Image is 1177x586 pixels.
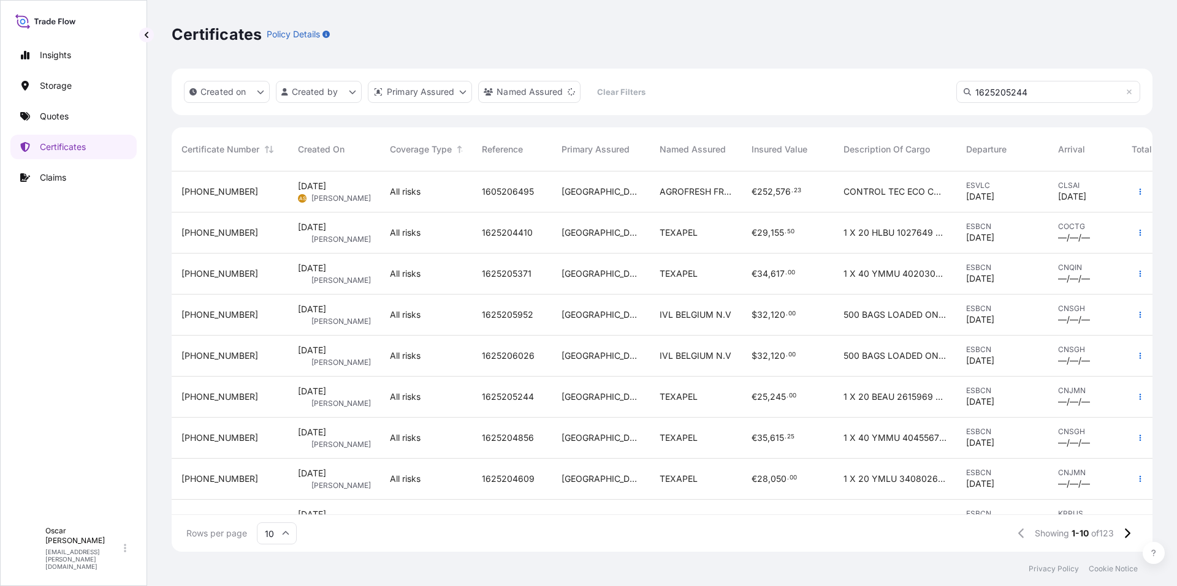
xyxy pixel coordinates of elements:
[844,514,947,526] span: 1 X 20 YMMU 1270456 20 PACKAGES LEATHER CHEMICAL Fatliquoring Agent GROSS 16 070 KGS NET 15 000 KGS
[298,385,326,397] span: [DATE]
[775,187,791,196] span: 576
[292,86,338,98] p: Created by
[298,221,326,233] span: [DATE]
[172,24,262,44] p: Certificates
[794,189,801,193] span: 23
[844,227,947,239] span: 1 X 20 HLBU 1027649 20 PACKAGES LEATHER AUXILIARIES GROSS 16 101 8 KGS NET 15 030 KGS
[1058,231,1090,244] span: —/—/—
[1029,564,1079,574] a: Privacy Policy
[660,227,698,239] span: TEXAPEL
[788,312,796,316] span: 00
[844,268,947,280] span: 1 X 40 YMMU 4020300 26 PACKAGES LEATHER AUXILIARIES GROSS 24 782 KGS NET 23 400 KGS
[181,514,258,526] span: [PHONE_NUMBER]
[311,440,371,449] span: [PERSON_NAME]
[45,548,121,570] p: [EMAIL_ADDRESS][PERSON_NAME][DOMAIN_NAME]
[181,432,258,444] span: [PHONE_NUMBER]
[311,317,371,326] span: [PERSON_NAME]
[1058,396,1090,408] span: —/—/—
[478,81,581,103] button: cargoOwner Filter options
[181,350,258,362] span: [PHONE_NUMBER]
[966,181,1038,190] span: ESVLC
[966,427,1038,437] span: ESBCN
[181,309,258,321] span: [PHONE_NUMBER]
[660,391,698,403] span: TEXAPEL
[771,228,784,237] span: 155
[966,263,1038,272] span: ESBCN
[562,186,640,198] span: [GEOGRAPHIC_DATA]
[1089,564,1138,574] a: Cookie Notice
[597,86,646,98] p: Clear Filters
[752,269,757,278] span: €
[771,269,785,278] span: 617
[40,110,69,122] p: Quotes
[966,509,1038,519] span: ESBCN
[186,527,247,539] span: Rows per page
[752,434,757,442] span: €
[276,81,362,103] button: createdBy Filter options
[757,187,773,196] span: 252
[482,268,531,280] span: 1625205371
[482,309,533,321] span: 1625205952
[562,227,640,239] span: [GEOGRAPHIC_DATA]
[390,473,421,485] span: All risks
[785,271,787,275] span: .
[299,438,306,451] span: OR
[181,391,258,403] span: [PHONE_NUMBER]
[771,310,785,319] span: 120
[482,350,535,362] span: 1625206026
[1072,527,1089,539] span: 1-10
[966,396,994,408] span: [DATE]
[10,43,137,67] a: Insights
[1058,272,1090,285] span: —/—/—
[181,143,259,156] span: Certificate Number
[966,272,994,285] span: [DATE]
[966,222,1038,231] span: ESBCN
[482,432,534,444] span: 1625204856
[966,304,1038,314] span: ESBCN
[768,228,771,237] span: ,
[1058,143,1085,156] span: Arrival
[956,81,1140,103] input: Search Certificate or Reference...
[298,180,326,192] span: [DATE]
[497,86,563,98] p: Named Assured
[45,526,121,546] p: Oscar [PERSON_NAME]
[757,269,768,278] span: 34
[10,165,137,190] a: Claims
[482,186,534,198] span: 1605206495
[1058,478,1090,490] span: —/—/—
[390,227,421,239] span: All risks
[299,233,306,246] span: OR
[298,467,326,479] span: [DATE]
[10,73,137,98] a: Storage
[298,143,345,156] span: Created On
[660,350,731,362] span: IVL BELGIUM N.V
[752,310,757,319] span: $
[660,143,726,156] span: Named Assured
[966,143,1007,156] span: Departure
[40,49,71,61] p: Insights
[768,475,771,483] span: ,
[785,435,787,439] span: .
[1058,314,1090,326] span: —/—/—
[757,393,768,401] span: 25
[298,426,326,438] span: [DATE]
[966,355,994,367] span: [DATE]
[482,143,523,156] span: Reference
[966,468,1038,478] span: ESBCN
[299,479,306,492] span: OR
[1058,509,1112,519] span: KRPUS
[660,309,731,321] span: IVL BELGIUM N.V
[660,514,698,526] span: TEXAPEL
[390,350,421,362] span: All risks
[752,228,757,237] span: €
[181,268,258,280] span: [PHONE_NUMBER]
[482,473,535,485] span: 1625204609
[562,432,640,444] span: [GEOGRAPHIC_DATA]
[1058,181,1112,190] span: CLSAI
[181,186,258,198] span: [PHONE_NUMBER]
[771,351,785,360] span: 120
[768,434,770,442] span: ,
[40,171,66,184] p: Claims
[311,358,371,367] span: [PERSON_NAME]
